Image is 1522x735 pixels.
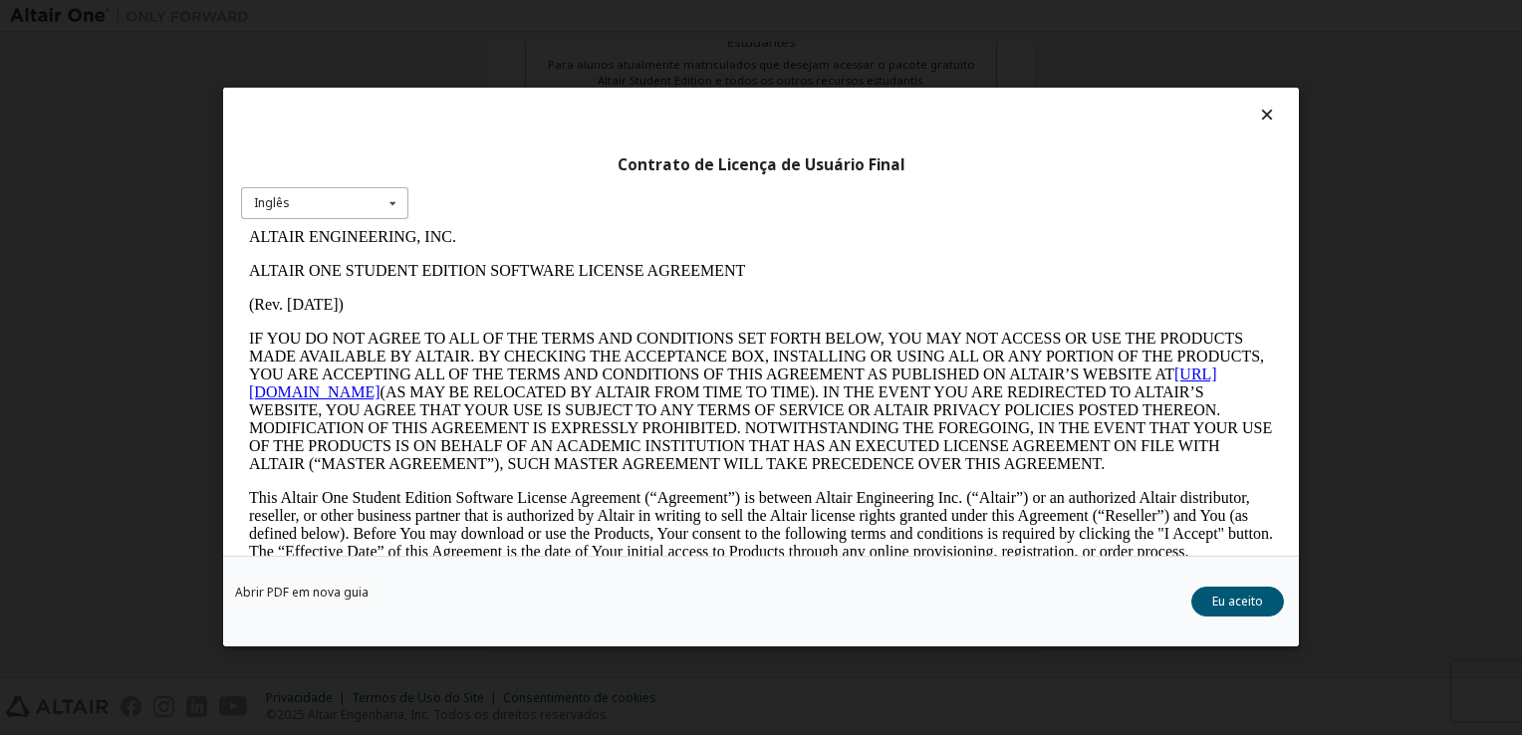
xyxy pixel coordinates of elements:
[8,99,1032,242] p: IF YOU DO NOT AGREE TO ALL OF THE TERMS AND CONDITIONS SET FORTH BELOW, YOU MAY NOT ACCESS OR USE...
[8,258,1032,330] p: This Altair One Student Edition Software License Agreement (“Agreement”) is between Altair Engine...
[8,65,1032,83] p: (Rev. [DATE])
[8,31,1032,49] p: ALTAIR ONE STUDENT EDITION SOFTWARE LICENSE AGREEMENT
[254,197,290,209] div: Inglês
[8,134,976,169] a: [URL][DOMAIN_NAME]
[241,155,1281,175] div: Contrato de Licença de Usuário Final
[1191,588,1284,617] button: Eu aceito
[235,588,369,600] a: Abrir PDF em nova guia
